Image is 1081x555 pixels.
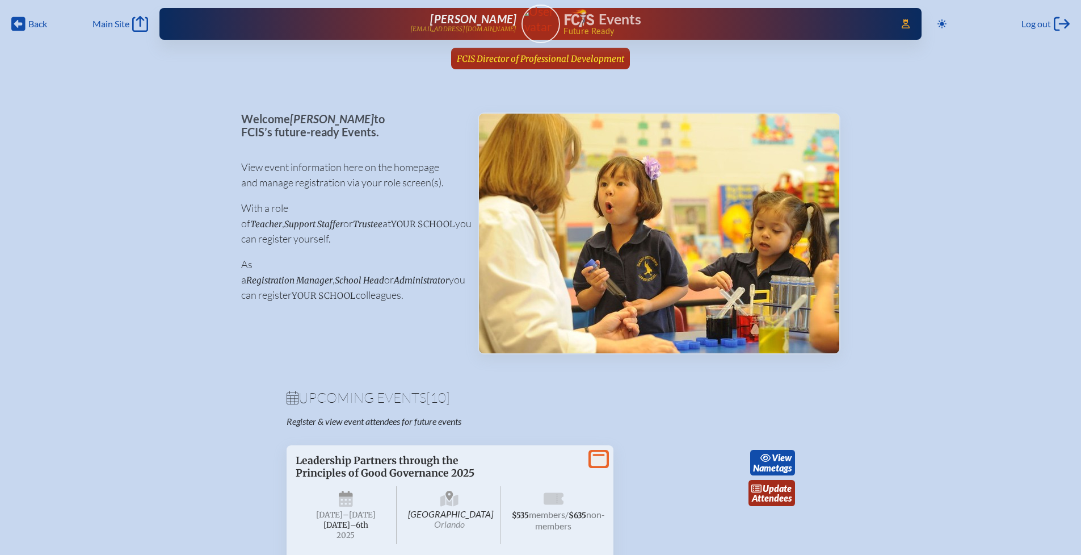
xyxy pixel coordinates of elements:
span: Future Ready [563,27,885,35]
span: $535 [512,511,529,520]
span: 2025 [305,531,388,540]
span: [DATE] [316,510,343,520]
span: update [763,483,792,494]
span: / [565,509,569,520]
span: FCIS Director of Professional Development [457,53,624,64]
span: your school [391,219,455,229]
span: Administrator [394,275,449,286]
p: [EMAIL_ADDRESS][DOMAIN_NAME] [410,26,517,33]
span: Back [28,18,47,30]
span: [10] [426,389,450,406]
span: $635 [569,511,586,520]
span: Trustee [353,219,382,229]
a: [PERSON_NAME][EMAIL_ADDRESS][DOMAIN_NAME] [196,12,517,35]
span: Registration Manager [246,275,333,286]
p: Register & view event attendees for future events [287,416,586,427]
a: updateAttendees [748,480,795,506]
span: [DATE]–⁠6th [323,520,368,530]
span: your school [292,290,356,301]
span: Leadership Partners through the Principles of Good Governance 2025 [296,454,474,479]
span: view [772,452,792,463]
a: FCIS Director of Professional Development [452,48,629,69]
img: User Avatar [516,4,565,34]
span: –[DATE] [343,510,376,520]
span: Orlando [434,519,465,529]
span: [GEOGRAPHIC_DATA] [399,486,500,545]
span: members [529,509,565,520]
span: Log out [1021,18,1051,30]
div: FCIS Events — Future ready [565,9,886,35]
span: non-members [535,509,605,531]
a: viewNametags [750,450,795,476]
span: Teacher [250,219,282,229]
p: Welcome to FCIS’s future-ready Events. [241,112,460,138]
span: School Head [335,275,384,286]
span: [PERSON_NAME] [430,12,516,26]
a: Main Site [92,16,148,32]
p: View event information here on the homepage and manage registration via your role screen(s). [241,160,460,190]
span: Main Site [92,18,129,30]
span: [PERSON_NAME] [290,112,374,126]
p: With a role of , or at you can register yourself. [241,201,460,247]
a: User Avatar [521,5,560,43]
img: Events [479,114,839,353]
p: As a , or you can register colleagues. [241,257,460,303]
span: Support Staffer [284,219,343,229]
h1: Upcoming Events [287,391,795,404]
